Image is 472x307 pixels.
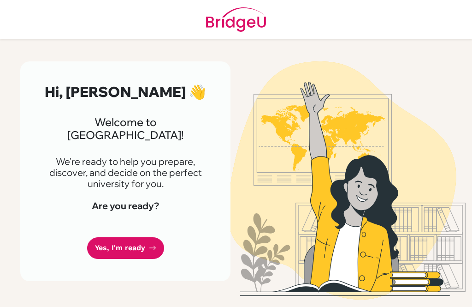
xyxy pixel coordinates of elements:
[42,200,208,211] h4: Are you ready?
[42,115,208,141] h3: Welcome to [GEOGRAPHIC_DATA]!
[42,156,208,189] p: We're ready to help you prepare, discover, and decide on the perfect university for you.
[87,237,164,259] a: Yes, I'm ready
[42,84,208,101] h2: Hi, [PERSON_NAME] 👋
